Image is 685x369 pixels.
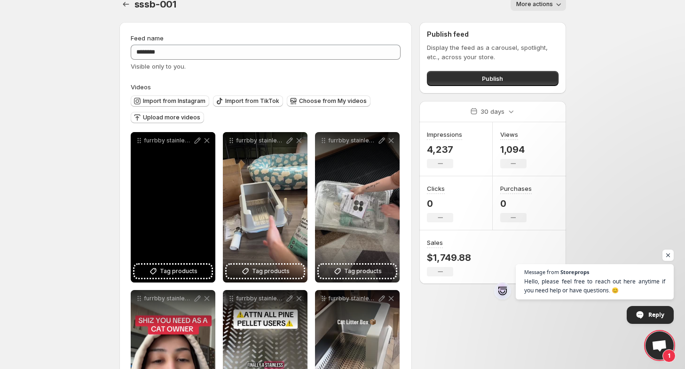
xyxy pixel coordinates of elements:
[344,267,382,276] span: Tag products
[143,97,205,105] span: Import from Instagram
[662,349,676,362] span: 1
[319,265,396,278] button: Tag products
[516,0,553,8] span: More actions
[524,277,665,295] span: Hello, please feel free to reach out here anytime if you need help or have questions. 😊
[500,130,518,139] h3: Views
[427,184,445,193] h3: Clicks
[236,295,285,302] p: furrbby stainless steel sifting litter box for pine pellets 4
[213,95,283,107] button: Import from TikTok
[315,132,400,283] div: furrbby stainless steel sifting litter box for pine pellets 3Tag products
[299,97,367,105] span: Choose from My videos
[131,34,164,42] span: Feed name
[427,130,462,139] h3: Impressions
[500,144,527,155] p: 1,094
[524,269,559,275] span: Message from
[646,331,674,360] a: Open chat
[427,43,558,62] p: Display the feed as a carousel, spotlight, etc., across your store.
[427,71,558,86] button: Publish
[131,63,186,70] span: Visible only to you.
[328,295,377,302] p: furrbby stainless steel sifting litter box for pine pellets 1
[252,267,290,276] span: Tag products
[500,198,532,209] p: 0
[427,252,471,263] p: $1,749.88
[500,184,532,193] h3: Purchases
[131,95,209,107] button: Import from Instagram
[427,144,462,155] p: 4,237
[131,83,151,91] span: Videos
[223,132,307,283] div: furrbby stainless steel sifting litter box for pine pellets 6Tag products
[480,107,504,116] p: 30 days
[287,95,370,107] button: Choose from My videos
[144,295,193,302] p: furrbby stainless steel sifting litter box for pine pellets 5
[131,112,204,123] button: Upload more videos
[427,238,443,247] h3: Sales
[134,265,212,278] button: Tag products
[648,306,664,323] span: Reply
[225,97,279,105] span: Import from TikTok
[560,269,589,275] span: Storeprops
[328,137,377,144] p: furrbby stainless steel sifting litter box for pine pellets 3
[160,267,197,276] span: Tag products
[144,137,193,144] p: furrbby stainless steel sifting litter box for pine pellets 2
[143,114,200,121] span: Upload more videos
[236,137,285,144] p: furrbby stainless steel sifting litter box for pine pellets 6
[482,74,503,83] span: Publish
[131,132,215,283] div: furrbby stainless steel sifting litter box for pine pellets 2Tag products
[427,198,453,209] p: 0
[427,30,558,39] h2: Publish feed
[227,265,304,278] button: Tag products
